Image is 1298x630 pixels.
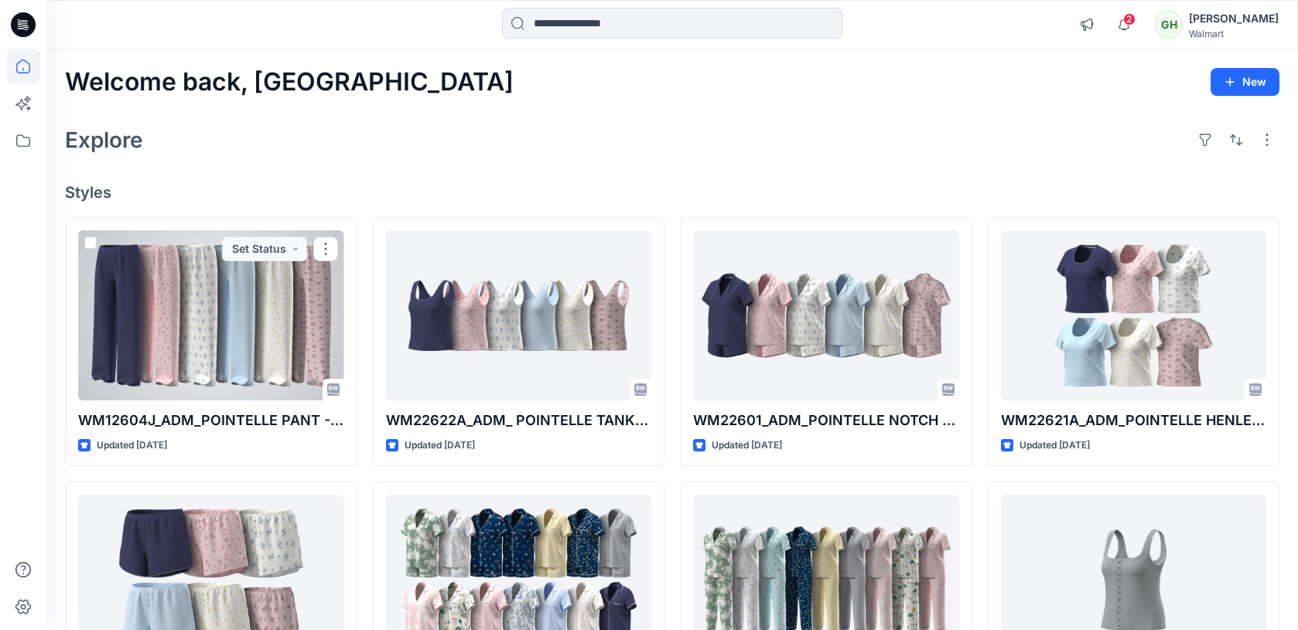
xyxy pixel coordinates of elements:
[1001,410,1267,431] p: WM22621A_ADM_POINTELLE HENLEY TEE_COLORWAY
[78,230,344,400] a: WM12604J_ADM_POINTELLE PANT -FAUX FLY & BUTTONS + PICOT_COLORWAY
[405,438,475,454] p: Updated [DATE]
[1020,438,1090,454] p: Updated [DATE]
[693,230,959,400] a: WM22601_ADM_POINTELLE NOTCH SHORTIE_COLORWAY
[386,230,652,400] a: WM22622A_ADM_ POINTELLE TANK_COLORWAY
[65,128,143,152] h2: Explore
[1211,68,1279,96] button: New
[65,68,514,97] h2: Welcome back, [GEOGRAPHIC_DATA]
[65,183,1279,202] h4: Styles
[386,410,652,431] p: WM22622A_ADM_ POINTELLE TANK_COLORWAY
[1123,13,1136,26] span: 2
[1001,230,1267,400] a: WM22621A_ADM_POINTELLE HENLEY TEE_COLORWAY
[712,438,782,454] p: Updated [DATE]
[78,410,344,431] p: WM12604J_ADM_POINTELLE PANT -FAUX FLY & BUTTONS + PICOT_COLORWAY
[693,410,959,431] p: WM22601_ADM_POINTELLE NOTCH SHORTIE_COLORWAY
[1189,9,1279,28] div: [PERSON_NAME]
[97,438,167,454] p: Updated [DATE]
[1189,28,1279,39] div: Walmart
[1155,11,1183,39] div: GH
